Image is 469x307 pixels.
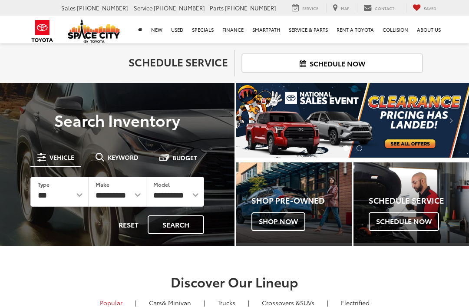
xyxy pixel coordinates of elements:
span: [PHONE_NUMBER] [154,4,205,12]
a: Collision [378,16,413,43]
li: | [133,298,139,307]
span: Crossovers & [262,298,300,307]
span: [PHONE_NUMBER] [225,4,276,12]
button: Click to view previous picture. [236,100,271,140]
a: Service & Parts [284,16,332,43]
section: Carousel section with vehicle pictures - may contain disclaimers. [236,83,469,157]
span: Parts [210,4,224,12]
img: Toyota [26,17,59,45]
button: Click to view next picture. [434,100,469,140]
h4: Schedule Service [369,196,469,205]
label: Type [38,181,50,188]
a: Rent a Toyota [332,16,378,43]
h4: Shop Pre-Owned [251,196,352,205]
div: Toyota [353,162,469,243]
li: Go to slide number 2. [357,145,362,151]
h2: Schedule Service [46,56,228,67]
span: Keyword [108,154,139,160]
li: | [325,298,330,307]
li: Go to slide number 1. [343,145,349,151]
a: New [147,16,167,43]
span: Schedule Now [369,212,439,231]
img: Space City Toyota [68,19,120,43]
a: Home [134,16,147,43]
li: | [246,298,251,307]
a: Contact [357,3,401,13]
a: Schedule Now [241,53,423,73]
a: Used [167,16,188,43]
h2: Discover Our Lineup [30,274,439,289]
a: Specials [188,16,218,43]
a: My Saved Vehicles [406,3,443,13]
span: Service [134,4,152,12]
span: & Minivan [162,298,191,307]
span: Sales [61,4,76,12]
label: Model [153,181,170,188]
span: Budget [172,155,197,161]
a: About Us [413,16,445,43]
a: Finance [218,16,248,43]
span: [PHONE_NUMBER] [77,4,128,12]
span: Saved [424,5,436,11]
span: Map [341,5,349,11]
img: Clearance Pricing Has Landed [236,83,469,157]
span: Shop Now [251,212,305,231]
a: SmartPath [248,16,284,43]
span: Contact [375,5,394,11]
a: Service [285,3,325,13]
button: Search [148,215,204,234]
h3: Search Inventory [18,111,216,129]
a: Map [326,3,356,13]
li: | [201,298,207,307]
label: Make [96,181,109,188]
a: Schedule Service Schedule Now [353,162,469,243]
a: Shop Pre-Owned Shop Now [236,162,352,243]
span: Vehicle [50,154,74,160]
div: carousel slide number 1 of 2 [236,83,469,157]
div: Toyota [236,162,352,243]
button: Reset [111,215,146,234]
span: Service [302,5,318,11]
